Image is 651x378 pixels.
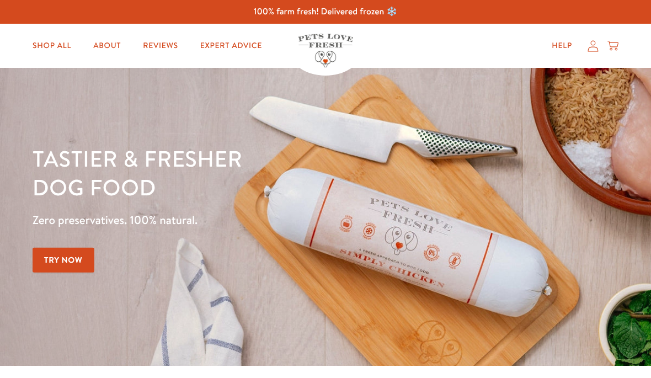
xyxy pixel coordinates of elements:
[24,35,80,57] a: Shop All
[33,210,423,230] p: Zero preservatives. 100% natural.
[84,35,130,57] a: About
[191,35,271,57] a: Expert Advice
[543,35,581,57] a: Help
[33,248,94,273] a: Try Now
[33,144,423,201] h1: Tastier & fresher dog food
[298,34,353,67] img: Pets Love Fresh
[134,35,186,57] a: Reviews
